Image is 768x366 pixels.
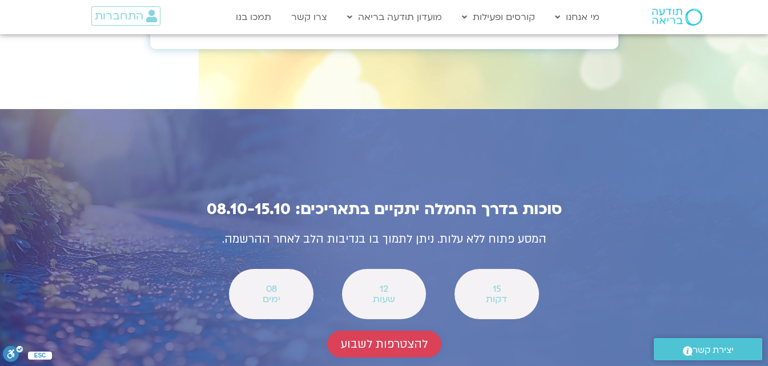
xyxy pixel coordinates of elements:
span: 15 [469,284,524,294]
span: דקות [469,294,524,304]
a: מי אנחנו [549,6,605,28]
a: תמכו בנו [230,6,277,28]
span: יצירת קשר [693,343,734,358]
p: המסע פתוח ללא עלות. ניתן לתמוך בו בנדיבות הלב לאחר ההרשמה. [133,230,636,250]
span: שעות [357,294,411,304]
span: 08 [244,284,298,294]
a: קורסים ופעילות [456,6,541,28]
a: יצירת קשר [654,338,762,360]
a: התחברות [91,6,160,26]
h2: סוכות בדרך החמלה יתקיים בתאריכים: 08.10-15.10 [133,200,636,218]
span: להצטרפות לשבוע [341,337,428,351]
a: מועדון תודעה בריאה [341,6,448,28]
span: ימים [244,294,298,304]
img: תודעה בריאה [652,9,702,26]
a: צרו קשר [286,6,333,28]
span: 12 [357,284,411,294]
a: להצטרפות לשבוע [327,331,441,357]
span: התחברות [95,10,143,22]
